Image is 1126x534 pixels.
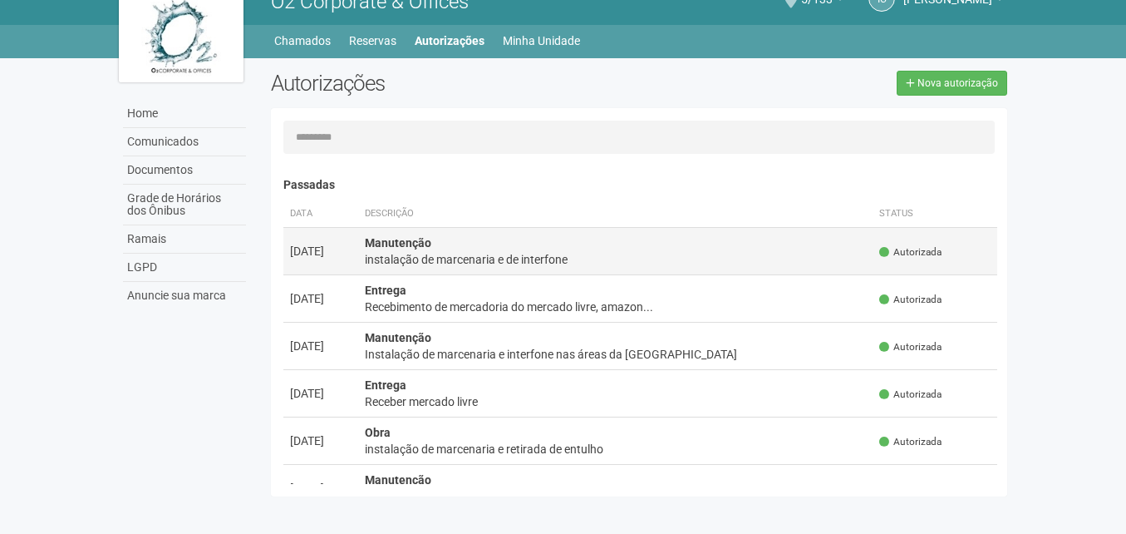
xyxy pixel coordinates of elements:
div: Recebimento de mercadoria do mercado livre, amazon... [365,299,867,315]
strong: Entrega [365,284,406,297]
a: Minha Unidade [503,29,580,52]
a: Chamados [274,29,331,52]
div: [DATE] [290,385,352,402]
a: Anuncie sua marca [123,282,246,309]
th: Status [873,200,997,228]
span: Autorizada [879,435,942,449]
div: [DATE] [290,480,352,497]
th: Data [283,200,358,228]
div: [DATE] [290,290,352,307]
strong: Manutenção [365,331,431,344]
div: instalação de marcenaria e de interfone [365,251,867,268]
div: instalação de marcenaria e retirada de entulho [365,441,867,457]
div: Receber mercado livre [365,393,867,410]
strong: Manutenção [365,473,431,487]
span: Nova autorização [917,77,998,89]
a: Ramais [123,225,246,254]
a: Autorizações [415,29,484,52]
a: LGPD [123,254,246,282]
strong: Entrega [365,378,406,392]
a: Comunicados [123,128,246,156]
strong: Obra [365,426,391,439]
div: [DATE] [290,433,352,449]
th: Descrição [358,200,873,228]
span: Autorizada [879,245,942,260]
span: Autorizada [879,482,942,497]
div: [DATE] [290,243,352,260]
div: Instalação de marcenaria e interfone nas áreas da [GEOGRAPHIC_DATA] [365,346,867,363]
h2: Autorizações [271,71,627,96]
h4: Passadas [283,179,998,191]
span: Autorizada [879,340,942,354]
a: Grade de Horários dos Ônibus [123,185,246,225]
div: [DATE] [290,338,352,354]
a: Reservas [349,29,396,52]
span: Autorizada [879,293,942,307]
a: Documentos [123,156,246,185]
a: Nova autorização [897,71,1007,96]
strong: Manutenção [365,236,431,250]
a: Home [123,100,246,128]
span: Autorizada [879,388,942,402]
